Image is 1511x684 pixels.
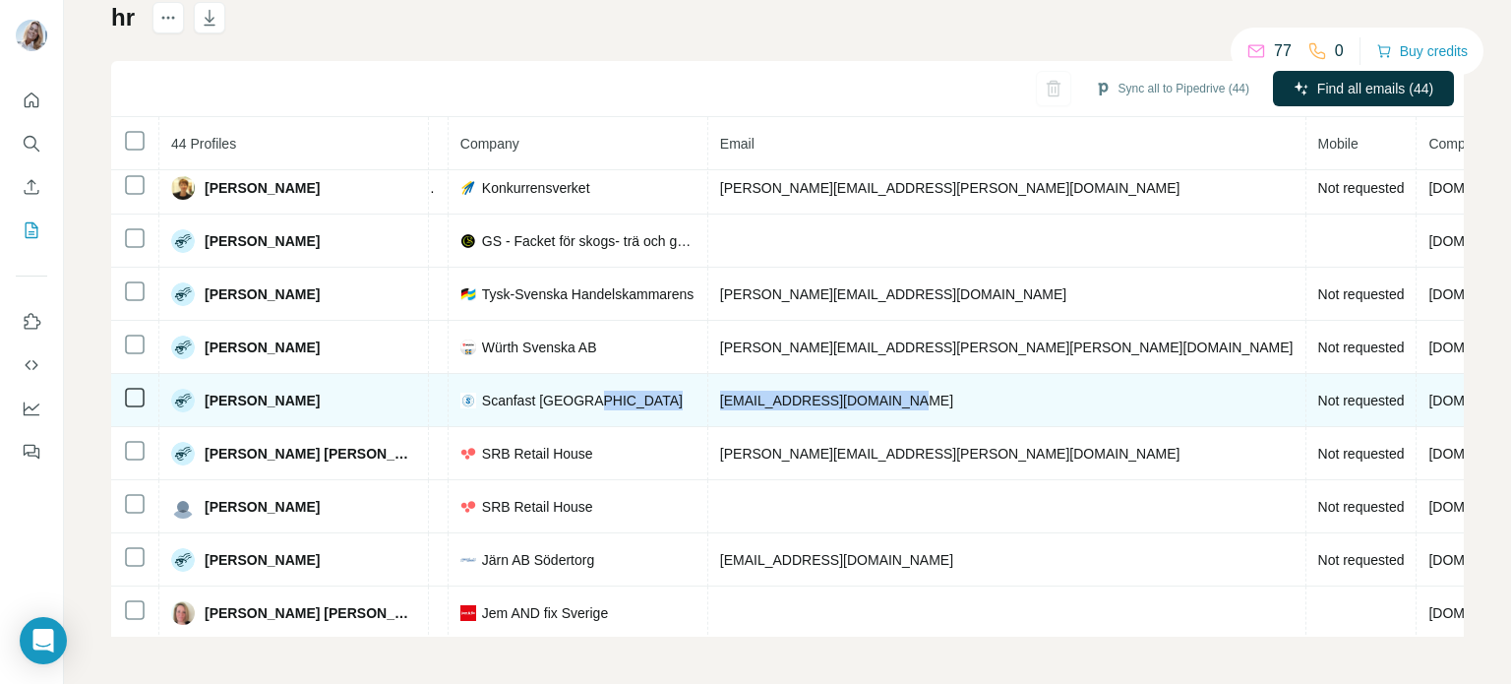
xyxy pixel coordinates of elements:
[205,231,320,251] span: [PERSON_NAME]
[482,231,695,251] span: GS - Facket för skogs- trä och grafisk bransch
[111,2,135,33] h1: hr
[482,338,597,357] span: Würth Svenska AB
[1318,136,1359,152] span: Mobile
[1318,180,1405,196] span: Not requested
[205,444,416,464] span: [PERSON_NAME] [PERSON_NAME]
[720,393,953,408] span: [EMAIL_ADDRESS][DOMAIN_NAME]
[1081,74,1263,103] button: Sync all to Pipedrive (44)
[171,282,195,306] img: Avatar
[1317,79,1433,98] span: Find all emails (44)
[171,548,195,572] img: Avatar
[16,434,47,469] button: Feedback
[482,550,594,570] span: Järn AB Södertorg
[20,617,67,664] div: Open Intercom Messenger
[171,176,195,200] img: Avatar
[482,603,608,623] span: Jem AND fix Sverige
[16,169,47,205] button: Enrich CSV
[1273,71,1454,106] button: Find all emails (44)
[171,389,195,412] img: Avatar
[460,233,476,249] img: company-logo
[205,497,320,517] span: [PERSON_NAME]
[171,442,195,466] img: Avatar
[16,304,47,340] button: Use Surfe on LinkedIn
[171,136,236,152] span: 44 Profiles
[16,83,47,118] button: Quick start
[205,391,320,410] span: [PERSON_NAME]
[16,20,47,51] img: Avatar
[16,126,47,161] button: Search
[1318,552,1405,568] span: Not requested
[16,391,47,426] button: Dashboard
[1318,499,1405,515] span: Not requested
[460,499,476,515] img: company-logo
[1318,340,1405,355] span: Not requested
[171,601,195,625] img: Avatar
[205,284,320,304] span: [PERSON_NAME]
[205,603,416,623] span: [PERSON_NAME] [PERSON_NAME]
[720,180,1180,196] span: [PERSON_NAME][EMAIL_ADDRESS][PERSON_NAME][DOMAIN_NAME]
[460,136,519,152] span: Company
[720,286,1066,302] span: [PERSON_NAME][EMAIL_ADDRESS][DOMAIN_NAME]
[482,284,695,304] span: Tysk-Svenska Handelskammarens
[460,446,476,462] img: company-logo
[482,178,590,198] span: Konkurrensverket
[720,136,755,152] span: Email
[482,391,683,410] span: Scanfast [GEOGRAPHIC_DATA]
[205,338,320,357] span: [PERSON_NAME]
[205,550,320,570] span: [PERSON_NAME]
[1318,286,1405,302] span: Not requested
[460,180,476,196] img: company-logo
[1318,393,1405,408] span: Not requested
[171,336,195,359] img: Avatar
[720,446,1180,462] span: [PERSON_NAME][EMAIL_ADDRESS][PERSON_NAME][DOMAIN_NAME]
[171,495,195,519] img: Avatar
[1376,37,1468,65] button: Buy credits
[171,229,195,253] img: Avatar
[460,286,476,302] img: company-logo
[16,347,47,383] button: Use Surfe API
[1274,39,1292,63] p: 77
[16,213,47,248] button: My lists
[720,340,1294,355] span: [PERSON_NAME][EMAIL_ADDRESS][PERSON_NAME][PERSON_NAME][DOMAIN_NAME]
[482,497,593,517] span: SRB Retail House
[482,444,593,464] span: SRB Retail House
[460,340,476,355] img: company-logo
[205,178,320,198] span: [PERSON_NAME]
[460,605,476,621] img: company-logo
[152,2,184,33] button: actions
[720,552,953,568] span: [EMAIL_ADDRESS][DOMAIN_NAME]
[460,393,476,408] img: company-logo
[460,552,476,568] img: company-logo
[1318,446,1405,462] span: Not requested
[1335,39,1344,63] p: 0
